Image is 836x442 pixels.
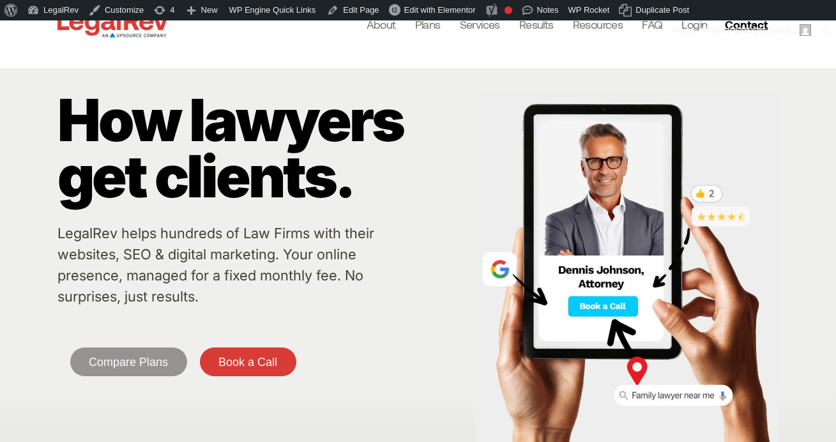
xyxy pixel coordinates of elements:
span: Compare Plans [89,356,168,368]
a: Book a Call [200,347,296,376]
a: Howdy, [667,20,816,41]
span: Edit with Elementor [404,5,476,15]
div: Focus keyphrase not set [505,6,512,14]
a: Resources [573,15,623,33]
a: About [367,15,396,33]
a: Results [519,15,554,33]
a: LegalRev helps hundreds of Law Firms with their websites, SEO & digital marketing. Your online pr... [57,225,374,305]
p: How lawyers get clients. [57,92,469,204]
span: Book a Call [218,356,277,368]
span: 0Robin [PERSON_NAME] [699,26,796,35]
a: Plans [415,15,441,33]
nav: Menu [367,15,708,33]
a: Services [460,15,500,33]
a: Compare Plans [70,347,187,376]
a: FAQ [642,15,662,33]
